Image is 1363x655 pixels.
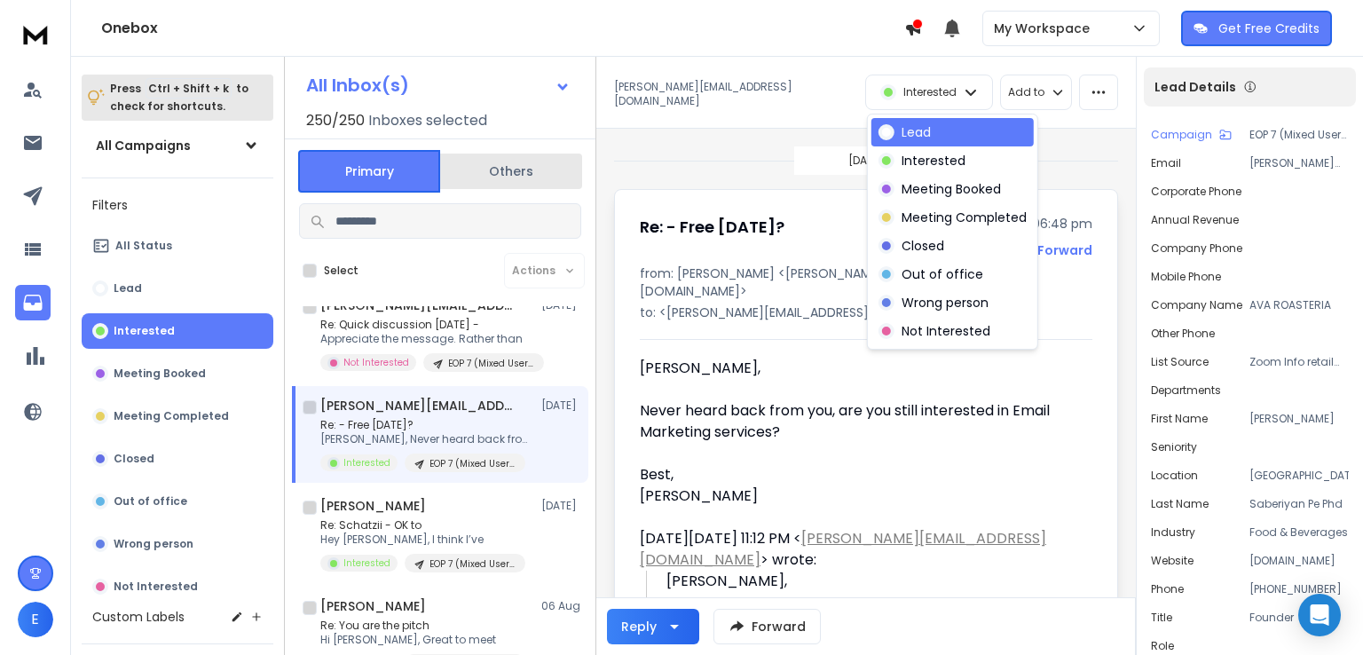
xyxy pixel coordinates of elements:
[114,367,206,381] p: Meeting Booked
[1151,469,1198,483] p: location
[115,239,172,253] p: All Status
[902,209,1027,226] p: Meeting Completed
[320,497,426,515] h1: [PERSON_NAME]
[92,608,185,626] h3: Custom Labels
[1249,525,1349,540] p: Food & Beverages
[306,110,365,131] span: 250 / 250
[114,281,142,296] p: Lead
[298,150,440,193] button: Primary
[1249,128,1349,142] p: EOP 7 (Mixed Users and Lists)
[640,304,1092,321] p: to: <[PERSON_NAME][EMAIL_ADDRESS][DOMAIN_NAME]>
[1249,497,1349,511] p: Saberiyan Pe Phd
[114,324,175,338] p: Interested
[1037,241,1092,259] div: Forward
[440,152,582,191] button: Others
[1151,611,1172,625] p: Title
[902,123,931,141] p: Lead
[101,18,904,39] h1: Onebox
[114,580,198,594] p: Not Interested
[82,193,273,217] h3: Filters
[541,599,581,613] p: 06 Aug
[110,80,248,115] p: Press to check for shortcuts.
[448,357,533,370] p: EOP 7 (Mixed Users and Lists)
[902,180,1001,198] p: Meeting Booked
[640,215,784,240] h1: Re: - Free [DATE]?
[640,264,1092,300] p: from: [PERSON_NAME] <[PERSON_NAME][EMAIL_ADDRESS][DOMAIN_NAME]>
[114,537,193,551] p: Wrong person
[1151,298,1242,312] p: Company Name
[1008,85,1044,99] p: Add to
[902,152,965,170] p: Interested
[1249,412,1349,426] p: [PERSON_NAME]
[1249,355,1349,369] p: Zoom Info retail US 2025
[848,154,884,168] p: [DATE]
[902,322,990,340] p: Not Interested
[18,18,53,51] img: logo
[640,358,1078,507] div: [PERSON_NAME], Never heard back from you, are you still interested in Email Marketing services? B...
[1249,611,1349,625] p: Founder
[320,397,516,414] h1: [PERSON_NAME][EMAIL_ADDRESS][DOMAIN_NAME]
[320,633,525,647] p: Hi [PERSON_NAME], Great to meet
[1249,554,1349,568] p: [DOMAIN_NAME]
[96,137,191,154] h1: All Campaigns
[1249,582,1349,596] p: [PHONE_NUMBER]
[1298,594,1341,636] div: Open Intercom Messenger
[146,78,232,99] span: Ctrl + Shift + k
[320,533,525,547] p: Hey [PERSON_NAME], I think I’ve
[1151,383,1221,398] p: Departments
[429,457,515,470] p: EOP 7 (Mixed Users and Lists)
[343,356,409,369] p: Not Interested
[994,20,1097,37] p: My Workspace
[429,557,515,571] p: EOP 7 (Mixed Users and Lists)
[1151,185,1241,199] p: Corporate Phone
[713,609,821,644] button: Forward
[640,528,1046,570] a: [PERSON_NAME][EMAIL_ADDRESS][DOMAIN_NAME]
[306,76,409,94] h1: All Inbox(s)
[1151,639,1174,653] p: role
[320,518,525,533] p: Re: Schatzii - OK to
[324,264,358,278] label: Select
[541,499,581,513] p: [DATE]
[1151,525,1195,540] p: Industry
[614,80,855,108] p: [PERSON_NAME][EMAIL_ADDRESS][DOMAIN_NAME]
[1218,20,1320,37] p: Get Free Credits
[902,265,983,283] p: Out of office
[1151,213,1239,227] p: Annual Revenue
[1154,78,1236,96] p: Lead Details
[1151,156,1181,170] p: Email
[1151,270,1221,284] p: Mobile Phone
[621,618,657,635] div: Reply
[1151,440,1197,454] p: Seniority
[320,432,533,446] p: [PERSON_NAME], Never heard back from you,
[1249,469,1349,483] p: [GEOGRAPHIC_DATA]
[1151,554,1194,568] p: Website
[320,597,426,615] h1: [PERSON_NAME]
[320,418,533,432] p: Re: - Free [DATE]?
[1151,327,1215,341] p: Other Phone
[114,409,229,423] p: Meeting Completed
[1249,298,1349,312] p: AVA ROASTERIA
[1151,355,1209,369] p: List Source
[18,602,53,637] span: E
[1151,128,1212,142] p: Campaign
[343,556,390,570] p: Interested
[114,452,154,466] p: Closed
[640,528,1078,571] div: [DATE][DATE] 11:12 PM < > wrote:
[1249,156,1349,170] p: [PERSON_NAME][EMAIL_ADDRESS][DOMAIN_NAME]
[541,399,581,413] p: [DATE]
[320,619,525,633] p: Re: You are the pitch
[114,494,187,509] p: Out of office
[320,332,533,346] p: Appreciate the message. Rather than
[902,237,944,255] p: Closed
[1151,582,1184,596] p: Phone
[903,85,957,99] p: Interested
[902,294,989,312] p: Wrong person
[1151,412,1208,426] p: First Name
[1151,497,1209,511] p: Last Name
[343,456,390,470] p: Interested
[1151,241,1242,256] p: Company Phone
[368,110,487,131] h3: Inboxes selected
[320,318,533,332] p: Re: Quick discussion [DATE] -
